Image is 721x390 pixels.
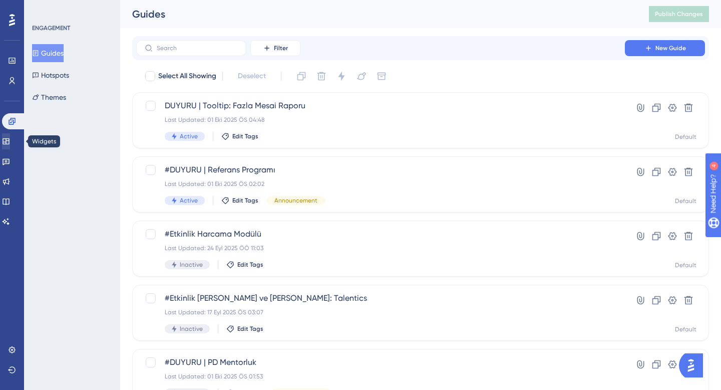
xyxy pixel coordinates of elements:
[165,308,596,316] div: Last Updated: 17 Eyl 2025 ÖS 03:07
[675,325,696,333] div: Default
[180,132,198,140] span: Active
[221,197,258,205] button: Edit Tags
[274,197,317,205] span: Announcement
[165,356,596,368] span: #DUYURU | PD Mentorluk
[180,197,198,205] span: Active
[32,66,69,84] button: Hotspots
[165,100,596,112] span: DUYURU | Tooltip: Fazla Mesai Raporu
[655,44,686,52] span: New Guide
[655,10,703,18] span: Publish Changes
[226,261,263,269] button: Edit Tags
[32,88,66,106] button: Themes
[70,5,73,13] div: 4
[165,372,596,380] div: Last Updated: 01 Eki 2025 ÖS 01:53
[229,67,275,85] button: Deselect
[132,7,624,21] div: Guides
[158,70,216,82] span: Select All Showing
[165,180,596,188] div: Last Updated: 01 Eki 2025 ÖS 02:02
[32,44,64,62] button: Guides
[649,6,709,22] button: Publish Changes
[232,197,258,205] span: Edit Tags
[165,244,596,252] div: Last Updated: 24 Eyl 2025 ÖÖ 11:03
[675,133,696,141] div: Default
[232,132,258,140] span: Edit Tags
[221,132,258,140] button: Edit Tags
[165,228,596,240] span: #Etkinlik Harcama Modülü
[165,164,596,176] span: #DUYURU | Referans Programı
[250,40,300,56] button: Filter
[226,325,263,333] button: Edit Tags
[24,3,63,15] span: Need Help?
[675,261,696,269] div: Default
[237,325,263,333] span: Edit Tags
[165,116,596,124] div: Last Updated: 01 Eki 2025 ÖS 04:48
[180,261,203,269] span: Inactive
[157,45,238,52] input: Search
[32,24,70,32] div: ENGAGEMENT
[238,70,266,82] span: Deselect
[180,325,203,333] span: Inactive
[625,40,705,56] button: New Guide
[679,350,709,380] iframe: UserGuiding AI Assistant Launcher
[675,197,696,205] div: Default
[237,261,263,269] span: Edit Tags
[165,292,596,304] span: #Etkinlik [PERSON_NAME] ve [PERSON_NAME]: Talentics
[274,44,288,52] span: Filter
